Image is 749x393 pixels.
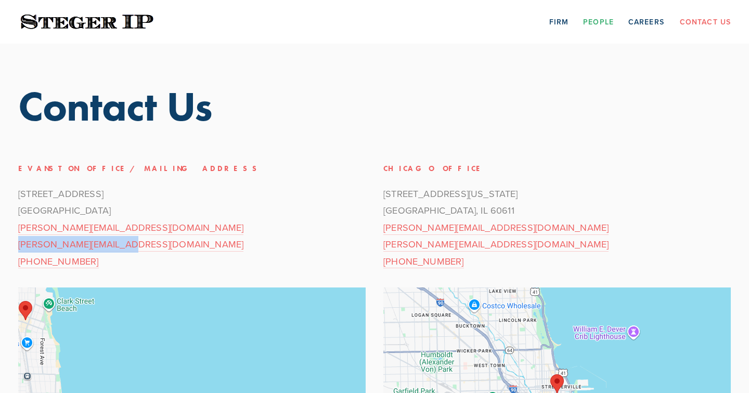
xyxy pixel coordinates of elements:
[18,186,366,270] p: [STREET_ADDRESS] [GEOGRAPHIC_DATA]
[383,162,731,176] h3: Chicago Office
[680,14,731,30] a: Contact Us
[18,162,366,176] h3: Evanston Office/Mailing Address
[383,238,609,252] a: [PERSON_NAME][EMAIL_ADDRESS][DOMAIN_NAME]
[18,221,243,235] a: [PERSON_NAME][EMAIL_ADDRESS][DOMAIN_NAME]
[18,12,156,32] img: Steger IP | Trust. Experience. Results.
[18,85,731,127] h1: Contact Us
[19,301,32,320] div: Steger IP 1603 Orrington Ave Suite 600 Evanston, IL 60201, United States
[583,14,614,30] a: People
[383,255,464,269] a: [PHONE_NUMBER]
[549,14,569,30] a: Firm
[18,238,243,252] a: [PERSON_NAME][EMAIL_ADDRESS][DOMAIN_NAME]
[18,255,99,269] a: [PHONE_NUMBER]
[628,14,664,30] a: Careers
[383,186,731,270] p: [STREET_ADDRESS][US_STATE] [GEOGRAPHIC_DATA], IL 60611
[383,221,609,235] a: [PERSON_NAME][EMAIL_ADDRESS][DOMAIN_NAME]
